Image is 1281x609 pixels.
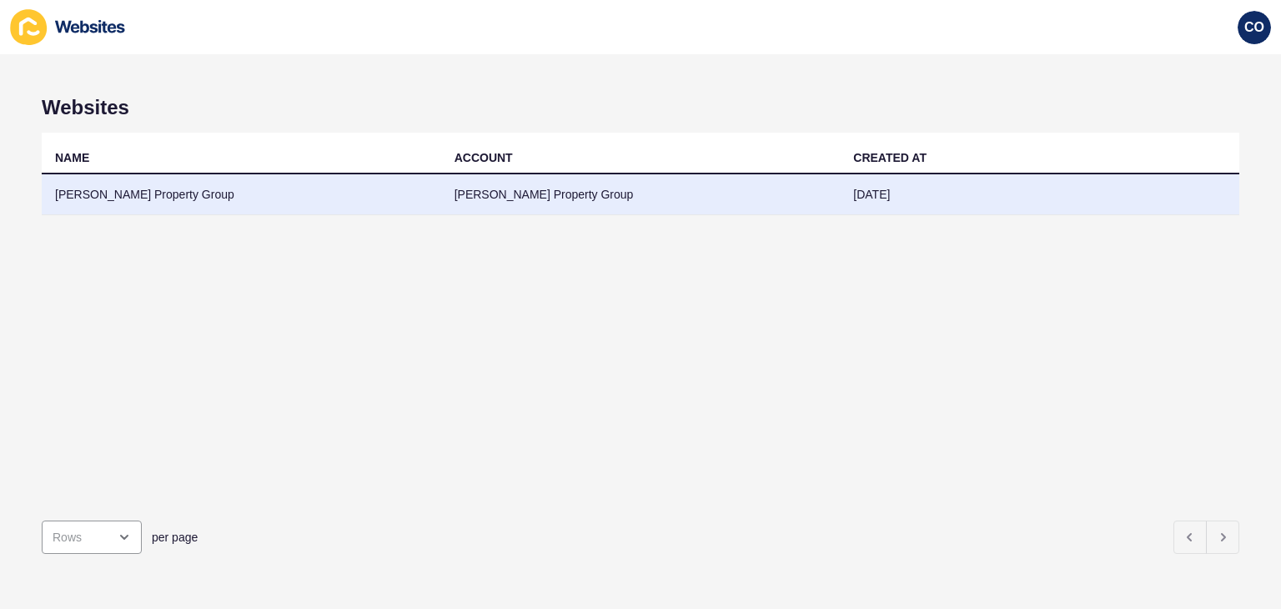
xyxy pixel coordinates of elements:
div: CREATED AT [853,149,927,166]
div: ACCOUNT [455,149,513,166]
div: open menu [42,521,142,554]
h1: Websites [42,96,1239,119]
div: NAME [55,149,89,166]
td: [PERSON_NAME] Property Group [441,174,841,215]
td: [DATE] [840,174,1239,215]
span: per page [152,529,198,546]
span: CO [1244,19,1264,36]
td: [PERSON_NAME] Property Group [42,174,441,215]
